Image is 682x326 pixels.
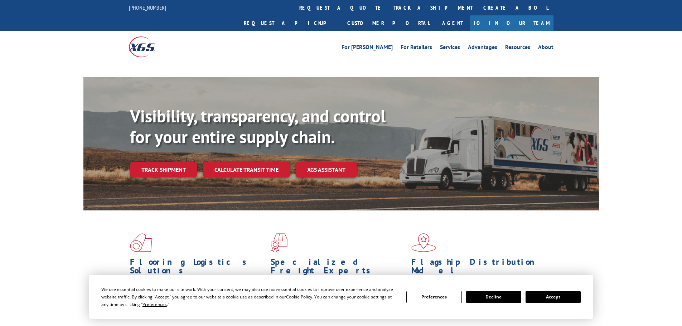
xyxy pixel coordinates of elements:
[470,15,553,31] a: Join Our Team
[411,233,436,252] img: xgs-icon-flagship-distribution-model-red
[440,44,460,52] a: Services
[411,258,547,278] h1: Flagship Distribution Model
[466,291,521,303] button: Decline
[296,162,357,177] a: XGS ASSISTANT
[468,44,497,52] a: Advantages
[286,294,312,300] span: Cookie Policy
[130,258,265,278] h1: Flooring Logistics Solutions
[401,44,432,52] a: For Retailers
[406,291,461,303] button: Preferences
[101,286,398,308] div: We use essential cookies to make our site work. With your consent, we may also use non-essential ...
[342,15,435,31] a: Customer Portal
[526,291,581,303] button: Accept
[89,275,593,319] div: Cookie Consent Prompt
[130,233,152,252] img: xgs-icon-total-supply-chain-intelligence-red
[538,44,553,52] a: About
[238,15,342,31] a: Request a pickup
[271,233,287,252] img: xgs-icon-focused-on-flooring-red
[435,15,470,31] a: Agent
[505,44,530,52] a: Resources
[203,162,290,177] a: Calculate transit time
[342,44,393,52] a: For [PERSON_NAME]
[271,258,406,278] h1: Specialized Freight Experts
[130,162,197,177] a: Track shipment
[130,105,386,148] b: Visibility, transparency, and control for your entire supply chain.
[142,301,167,307] span: Preferences
[129,4,166,11] a: [PHONE_NUMBER]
